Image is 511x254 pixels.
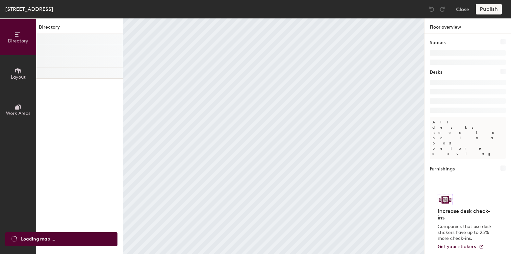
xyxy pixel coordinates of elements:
[36,24,123,34] h1: Directory
[428,6,435,13] img: Undo
[123,18,424,254] canvas: Map
[439,6,446,13] img: Redo
[430,117,506,159] p: All desks need to be in a pod before saving
[6,111,30,116] span: Work Areas
[438,244,484,250] a: Get your stickers
[438,224,494,241] p: Companies that use desk stickers have up to 25% more check-ins.
[11,74,26,80] span: Layout
[430,39,446,46] h1: Spaces
[438,244,476,249] span: Get your stickers
[438,194,453,205] img: Sticker logo
[5,5,53,13] div: [STREET_ADDRESS]
[430,165,455,173] h1: Furnishings
[456,4,469,14] button: Close
[430,69,442,76] h1: Desks
[438,208,494,221] h4: Increase desk check-ins
[21,236,55,243] span: Loading map ...
[424,18,511,34] h1: Floor overview
[8,38,28,44] span: Directory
